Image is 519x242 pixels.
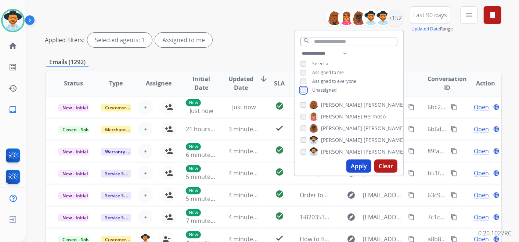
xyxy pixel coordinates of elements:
[58,104,92,111] span: New - Initial
[186,99,201,106] p: New
[451,214,457,220] mat-icon: content_copy
[312,78,356,84] span: Assigned to everyone
[465,11,473,19] mat-icon: menu
[165,147,173,155] mat-icon: person_add
[138,100,153,114] button: +
[274,79,285,88] span: SLA
[408,170,415,176] mat-icon: content_copy
[186,173,225,181] span: 5 minutes ago
[428,74,467,92] span: Conversation ID
[58,170,92,177] span: New - Initial
[109,79,123,88] span: Type
[186,125,222,133] span: 21 hours ago
[3,10,23,31] img: avatar
[165,125,173,133] mat-icon: person_add
[493,126,500,132] mat-icon: language
[144,191,147,199] span: +
[459,70,501,96] th: Action
[478,229,512,238] p: 0.20.1027RC
[165,103,173,111] mat-icon: person_add
[408,104,415,110] mat-icon: content_copy
[363,213,404,221] span: [EMAIL_ADDRESS][DOMAIN_NAME][DATE]
[155,33,212,47] div: Assigned to me
[346,159,371,173] button: Apply
[275,190,284,198] mat-icon: check_circle
[101,170,143,177] span: Service Support
[275,168,284,176] mat-icon: check_circle
[451,126,457,132] mat-icon: content_copy
[411,26,440,32] button: Updated Date
[260,74,268,83] mat-icon: arrow_downward
[186,209,201,216] p: New
[474,169,489,177] span: Open
[321,125,362,132] span: [PERSON_NAME]
[386,9,404,27] div: +152
[186,187,201,194] p: New
[165,191,173,199] mat-icon: person_add
[144,103,147,111] span: +
[408,126,415,132] mat-icon: content_copy
[413,14,447,16] span: Last 90 days
[101,214,143,221] span: Service Support
[474,191,489,199] span: Open
[58,148,92,155] span: New - Initial
[364,148,405,155] span: [PERSON_NAME]
[144,169,147,177] span: +
[138,166,153,180] button: +
[232,103,256,111] span: Just now
[347,213,356,221] mat-icon: explore
[138,210,153,224] button: +
[186,165,201,172] p: New
[364,101,405,109] span: [PERSON_NAME]
[275,124,284,132] mat-icon: check
[474,213,489,221] span: Open
[493,148,500,154] mat-icon: language
[138,188,153,202] button: +
[101,192,143,199] span: Service Support
[321,148,362,155] span: [PERSON_NAME]
[451,192,457,198] mat-icon: content_copy
[165,213,173,221] mat-icon: person_add
[138,122,153,136] button: +
[493,192,500,198] mat-icon: language
[64,79,83,88] span: Status
[144,213,147,221] span: +
[300,191,461,199] span: Order for Invoice# 468073 From AHM Furniture Service Inc
[321,136,362,144] span: [PERSON_NAME]
[229,213,268,221] span: 4 minutes ago
[186,151,225,159] span: 6 minutes ago
[410,6,450,24] button: Last 90 days
[474,103,489,111] span: Open
[321,101,362,109] span: [PERSON_NAME]
[101,126,143,133] span: Merchant Team
[229,74,254,92] span: Updated Date
[8,84,17,93] mat-icon: history
[144,125,147,133] span: +
[229,191,268,199] span: 4 minutes ago
[364,136,405,144] span: [PERSON_NAME]
[451,104,457,110] mat-icon: content_copy
[408,214,415,220] mat-icon: content_copy
[303,37,310,44] mat-icon: search
[312,69,344,76] span: Assigned to me
[45,36,84,44] p: Applied filters:
[347,191,356,199] mat-icon: explore
[138,144,153,158] button: +
[229,169,268,177] span: 4 minutes ago
[46,58,89,67] p: Emails (1292)
[144,147,147,155] span: +
[364,125,405,132] span: [PERSON_NAME]
[165,169,173,177] mat-icon: person_add
[229,125,268,133] span: 3 minutes ago
[451,170,457,176] mat-icon: content_copy
[58,192,92,199] span: New - Initial
[374,159,397,173] button: Clear
[488,11,497,19] mat-icon: delete
[275,146,284,154] mat-icon: check_circle
[229,147,268,155] span: 4 minutes ago
[312,87,336,93] span: Unassigned
[190,107,213,115] span: Just now
[321,113,362,120] span: [PERSON_NAME]
[186,231,201,238] p: New
[474,125,489,133] span: Open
